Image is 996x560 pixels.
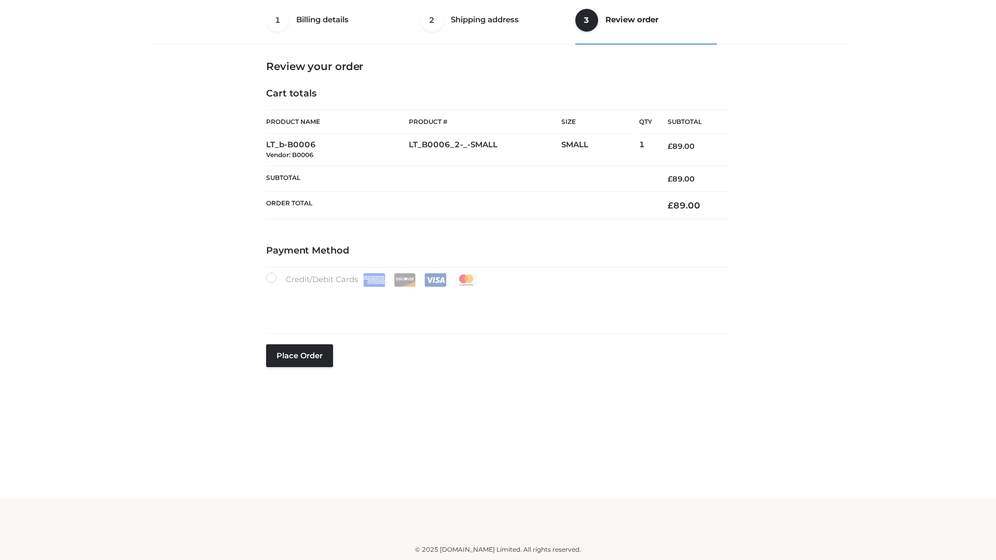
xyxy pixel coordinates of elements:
th: Qty [639,110,652,134]
h4: Payment Method [266,245,730,257]
div: © 2025 [DOMAIN_NAME] Limited. All rights reserved. [154,544,842,555]
th: Product # [409,110,561,134]
img: Visa [424,273,447,287]
bdi: 89.00 [668,200,700,211]
span: £ [668,174,672,184]
span: £ [668,142,672,151]
td: LT_B0006_2-_-SMALL [409,134,561,166]
td: LT_b-B0006 [266,134,409,166]
th: Order Total [266,192,652,219]
td: 1 [639,134,652,166]
th: Size [561,110,634,134]
iframe: Secure payment input frame [264,285,728,323]
img: Amex [363,273,385,287]
span: £ [668,200,673,211]
button: Place order [266,344,333,367]
th: Product Name [266,110,409,134]
h3: Review your order [266,60,730,73]
bdi: 89.00 [668,142,695,151]
img: Mastercard [455,273,477,287]
img: Discover [394,273,416,287]
td: SMALL [561,134,639,166]
small: Vendor: B0006 [266,151,313,159]
th: Subtotal [266,166,652,191]
label: Credit/Debit Cards [266,273,478,287]
th: Subtotal [652,110,730,134]
bdi: 89.00 [668,174,695,184]
h4: Cart totals [266,88,730,100]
